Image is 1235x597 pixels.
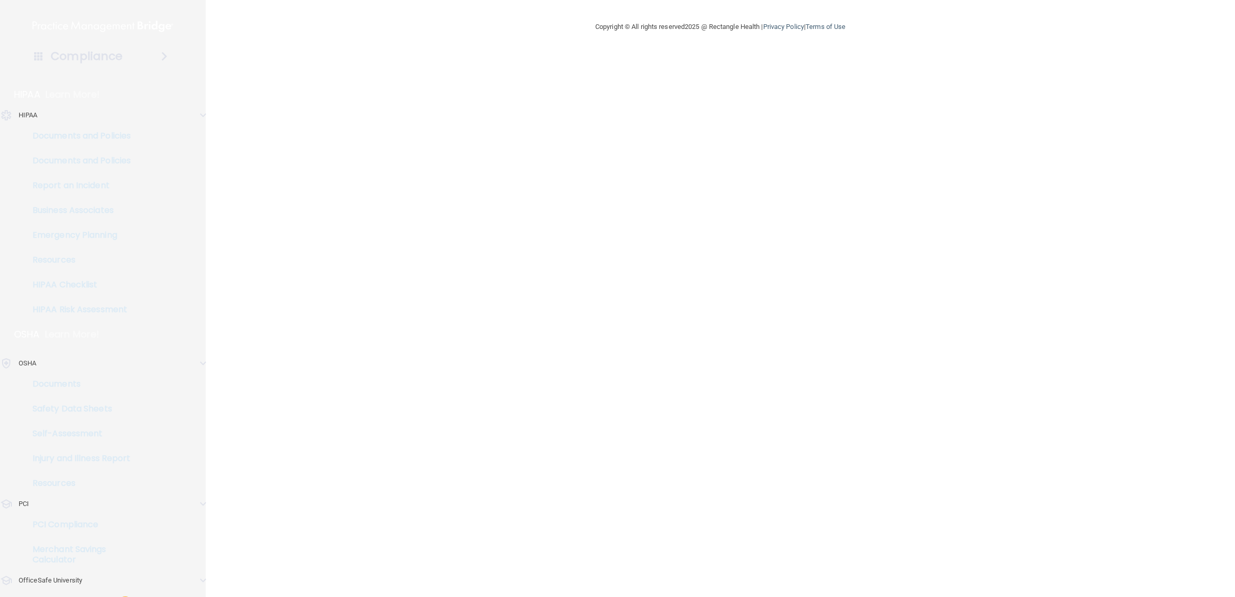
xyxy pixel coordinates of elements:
p: Documents and Policies [7,156,148,166]
p: PCI [19,498,29,510]
p: Learn More! [45,328,100,341]
p: Merchant Savings Calculator [7,544,148,565]
p: OSHA [19,357,36,370]
p: HIPAA Checklist [7,280,148,290]
p: PCI Compliance [7,519,148,530]
p: OSHA [14,328,40,341]
p: Resources [7,255,148,265]
p: Safety Data Sheets [7,404,148,414]
p: Learn More! [45,88,100,101]
p: Emergency Planning [7,230,148,240]
h4: Compliance [51,49,122,64]
p: Report an Incident [7,180,148,191]
p: HIPAA [19,109,38,121]
img: PMB logo [33,16,173,37]
p: Self-Assessment [7,428,148,439]
p: HIPAA Risk Assessment [7,304,148,315]
a: Privacy Policy [763,23,804,30]
p: Documents and Policies [7,131,148,141]
p: HIPAA [14,88,40,101]
div: Copyright © All rights reserved 2025 @ Rectangle Health | | [532,10,909,43]
a: Terms of Use [806,23,845,30]
p: Documents [7,379,148,389]
p: Injury and Illness Report [7,453,148,464]
p: OfficeSafe University [19,574,82,587]
p: Business Associates [7,205,148,216]
p: Resources [7,478,148,488]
